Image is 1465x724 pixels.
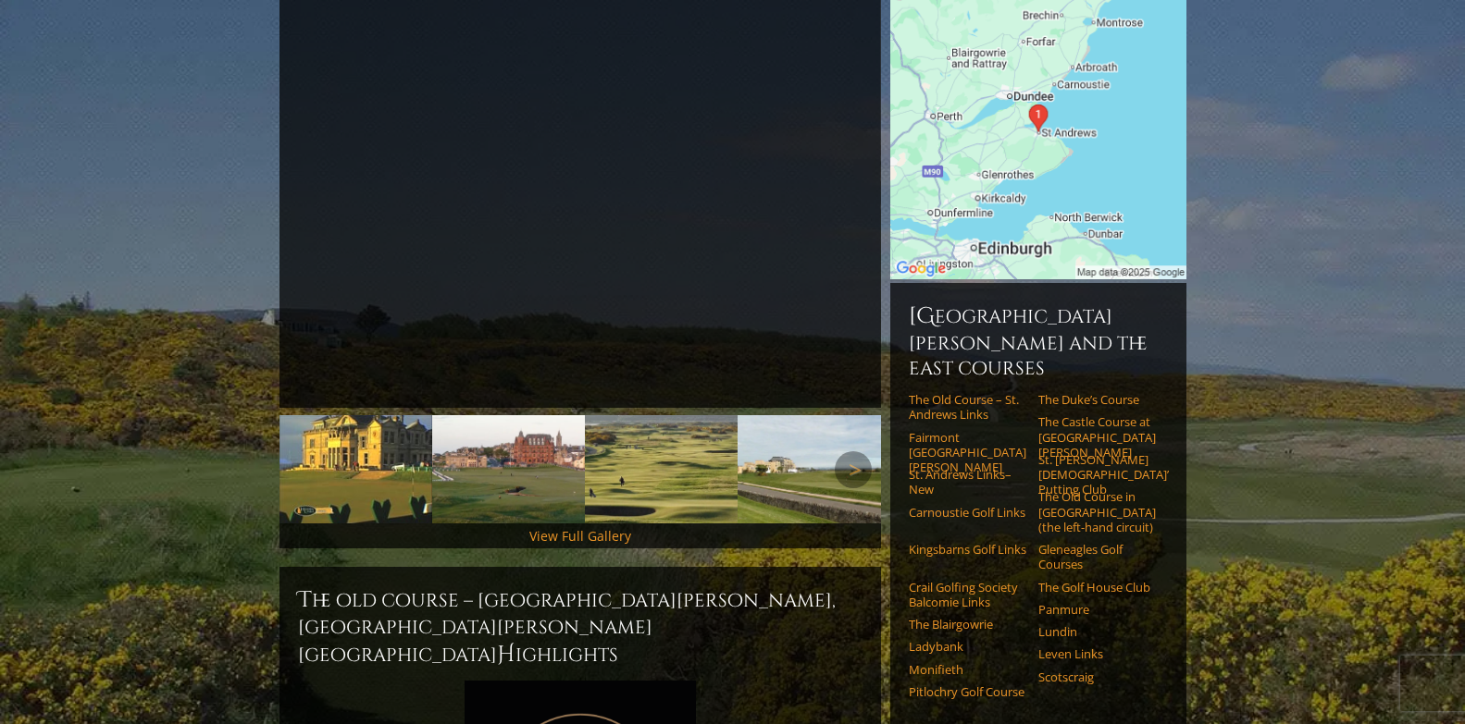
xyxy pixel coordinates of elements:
a: Gleneagles Golf Courses [1038,542,1156,572]
a: Next [835,451,872,488]
a: Pitlochry Golf Course [909,684,1026,699]
a: Leven Links [1038,646,1156,661]
h6: [GEOGRAPHIC_DATA][PERSON_NAME] and the East Courses [909,301,1168,381]
a: St. [PERSON_NAME] [DEMOGRAPHIC_DATA]’ Putting Club [1038,452,1156,497]
a: The Duke’s Course [1038,392,1156,407]
a: Monifieth [909,662,1026,677]
a: Fairmont [GEOGRAPHIC_DATA][PERSON_NAME] [909,430,1026,475]
a: Crail Golfing Society Balcomie Links [909,580,1026,610]
span: H [497,640,515,669]
a: The Golf House Club [1038,580,1156,595]
a: The Castle Course at [GEOGRAPHIC_DATA][PERSON_NAME] [1038,414,1156,460]
a: Scotscraig [1038,669,1156,684]
a: Carnoustie Golf Links [909,505,1026,520]
a: The Old Course in [GEOGRAPHIC_DATA] (the left-hand circuit) [1038,489,1156,534]
a: Kingsbarns Golf Links [909,542,1026,557]
h2: The Old Course – [GEOGRAPHIC_DATA][PERSON_NAME], [GEOGRAPHIC_DATA][PERSON_NAME] [GEOGRAPHIC_DATA]... [298,585,863,669]
a: View Full Gallery [529,527,631,545]
a: The Blairgowrie [909,617,1026,632]
a: St. Andrews Links–New [909,467,1026,497]
a: Panmure [1038,602,1156,617]
a: The Old Course – St. Andrews Links [909,392,1026,423]
a: Ladybank [909,639,1026,654]
a: Lundin [1038,624,1156,639]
